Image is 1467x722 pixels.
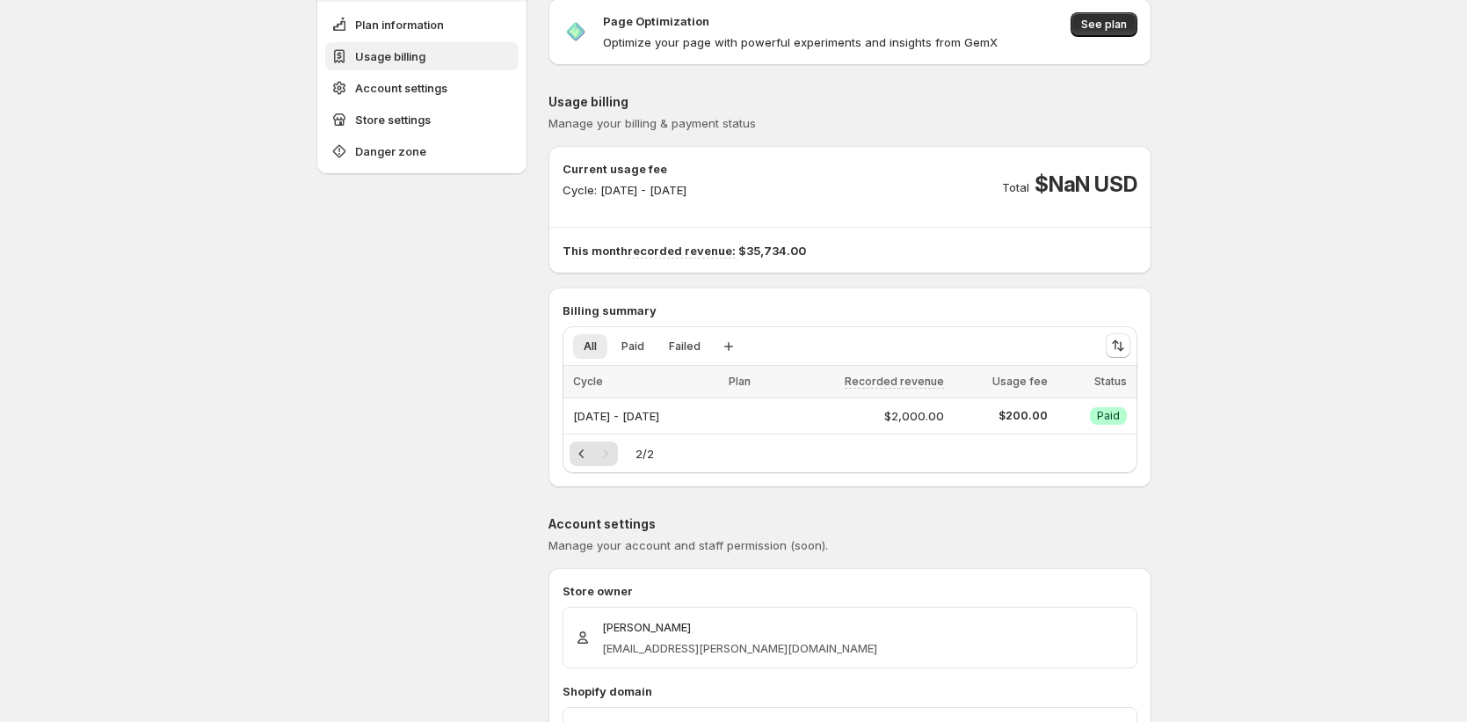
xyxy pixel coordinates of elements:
[548,116,756,130] span: Manage your billing & payment status
[325,137,519,165] button: Danger zone
[563,18,589,45] img: Page Optimization
[1097,409,1120,423] span: Paid
[355,142,426,160] span: Danger zone
[548,515,1151,533] p: Account settings
[628,244,736,259] span: recorded revenue:
[715,334,743,359] button: Create new view
[563,181,686,199] p: Cycle: [DATE] - [DATE]
[1002,179,1029,196] p: Total
[570,441,618,466] nav: Pagination
[635,445,654,463] span: 2 / 2
[563,242,1137,259] p: This month $35,734.00
[355,47,425,65] span: Usage billing
[992,375,1048,388] span: Usage fee
[325,74,519,102] button: Account settings
[563,582,1137,600] p: Store owner
[355,79,447,97] span: Account settings
[845,375,944,389] span: Recorded revenue
[1071,12,1137,37] button: See plan
[1106,333,1130,358] button: Sort the results
[602,618,877,636] p: [PERSON_NAME]
[563,302,1137,319] p: Billing summary
[548,538,828,552] span: Manage your account and staff permission (soon).
[621,339,644,354] span: Paid
[584,339,597,354] span: All
[781,407,944,425] div: $2,000.00
[563,682,1137,700] p: Shopify domain
[355,111,431,128] span: Store settings
[1035,171,1137,199] span: $NaN USD
[1094,375,1127,388] span: Status
[955,409,1049,423] span: $200.00
[573,404,719,428] div: [DATE] - [DATE]
[570,441,594,466] button: Previous
[325,11,519,39] button: Plan information
[669,339,701,354] span: Failed
[325,42,519,70] button: Usage billing
[603,33,998,51] p: Optimize your page with powerful experiments and insights from GemX
[729,375,751,388] span: Plan
[355,16,444,33] span: Plan information
[548,93,1151,111] p: Usage billing
[573,375,603,388] span: Cycle
[563,160,686,178] p: Current usage fee
[325,106,519,134] button: Store settings
[1081,18,1127,32] span: See plan
[603,12,709,30] p: Page Optimization
[602,639,877,657] p: [EMAIL_ADDRESS][PERSON_NAME][DOMAIN_NAME]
